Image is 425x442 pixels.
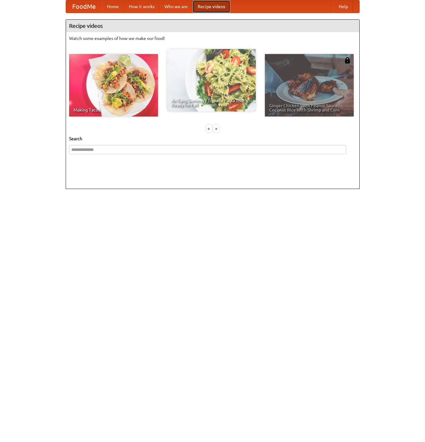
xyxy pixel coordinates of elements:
span: An Easy, Summery Tomato Pasta That's Ready for Fall [171,98,251,107]
a: Recipe videos [193,0,230,13]
div: » [213,125,219,132]
a: Who we are [159,0,193,13]
a: How it works [124,0,159,13]
a: FoodMe [66,0,102,13]
span: Making Tacos [73,108,154,112]
a: Home [102,0,124,13]
a: Making Tacos [69,54,158,117]
p: Watch some examples of how we make our food! [69,35,356,42]
img: 483408.png [344,57,351,63]
div: « [206,125,212,132]
h5: Search [69,136,356,142]
h4: Recipe videos [66,20,359,32]
a: An Easy, Summery Tomato Pasta That's Ready for Fall [167,49,256,112]
a: Help [334,0,353,13]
